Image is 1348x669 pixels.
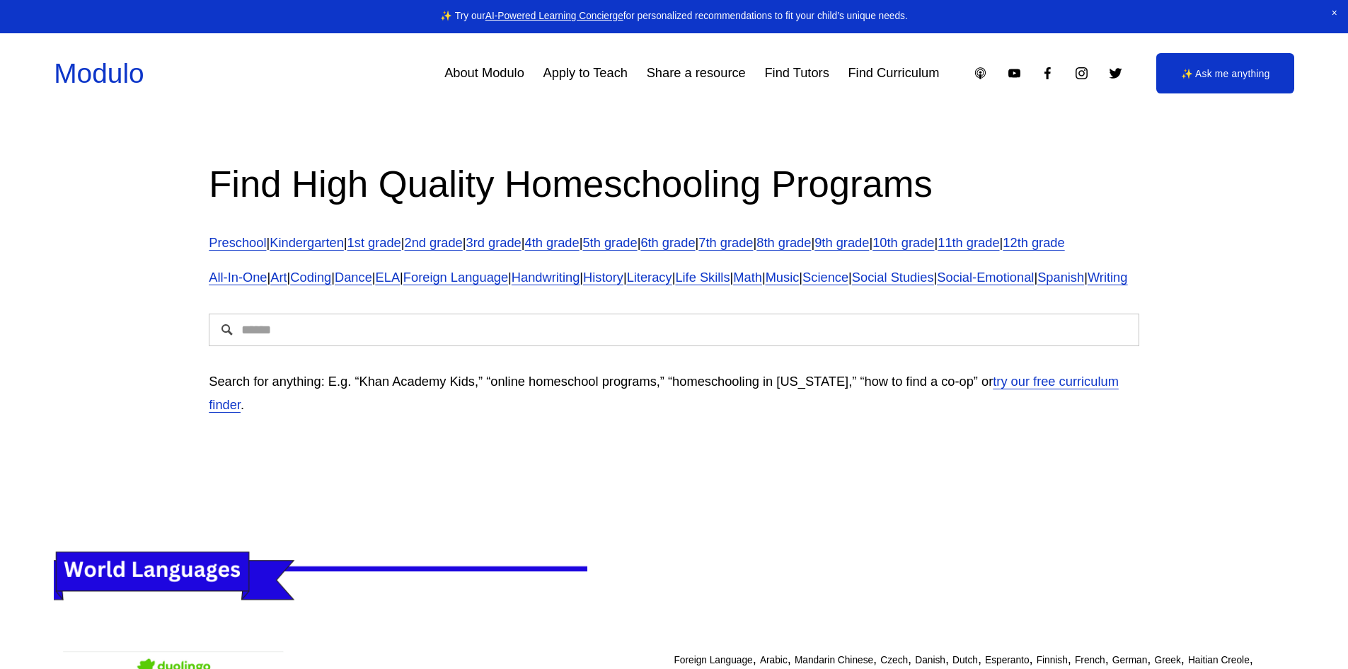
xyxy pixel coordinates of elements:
[209,270,267,285] a: All-In-One
[270,235,344,250] a: Kindergarten
[209,266,1139,290] p: | | | | | | | | | | | | | | | |
[583,270,623,285] a: History
[209,231,1139,255] p: | | | | | | | | | | | | |
[1147,651,1151,666] span: ,
[764,60,829,86] a: Find Tutors
[978,651,981,666] span: ,
[802,270,848,285] a: Science
[938,235,999,250] a: 11th grade
[54,58,144,88] a: Modulo
[270,270,287,285] a: Art
[525,235,580,250] a: 4th grade
[1181,651,1185,666] span: ,
[1156,53,1294,93] a: ✨ Ask me anything
[1003,235,1064,250] a: 12th grade
[674,655,752,665] a: Foreign Language
[753,651,756,666] span: ,
[788,651,791,666] span: ,
[1040,66,1055,81] a: Facebook
[852,270,934,285] a: Social Studies
[209,160,1139,209] h2: Find High Quality Homeschooling Programs
[444,60,524,86] a: About Modulo
[209,370,1139,417] p: Search for anything: E.g. “Khan Academy Kids,” “online homeschool programs,” “homeschooling in [U...
[1108,66,1123,81] a: Twitter
[209,235,266,250] a: Preschool
[952,655,978,665] a: Dutch
[1154,655,1180,665] a: Greek
[1188,655,1250,665] a: Haitian Creole
[1037,270,1084,285] a: Spanish
[403,270,508,285] a: Foreign Language
[1030,651,1033,666] span: ,
[1068,651,1071,666] span: ,
[1088,270,1128,285] a: Writing
[973,66,988,81] a: Apple Podcasts
[880,655,908,665] a: Czech
[405,235,463,250] a: 2nd grade
[376,270,401,285] a: ELA
[872,235,934,250] a: 10th grade
[795,655,873,665] a: Mandarin Chinese
[209,314,1139,346] input: Search
[640,235,695,250] a: 6th grade
[627,270,672,285] a: Literacy
[698,235,753,250] a: 7th grade
[760,655,788,665] a: Arabic
[766,270,800,285] a: Music
[1105,651,1109,666] span: ,
[647,60,746,86] a: Share a resource
[1074,66,1089,81] a: Instagram
[908,651,911,666] span: ,
[985,655,1029,665] a: Esperanto
[1037,655,1068,665] a: Finnish
[485,11,623,21] a: AI-Powered Learning Concierge
[543,60,628,86] a: Apply to Teach
[733,270,762,285] a: Math
[848,60,939,86] a: Find Curriculum
[347,235,401,250] a: 1st grade
[290,270,331,285] a: Coding
[937,270,1034,285] a: Social-Emotional
[814,235,869,250] a: 9th grade
[1112,655,1148,665] a: German
[335,270,372,285] a: Dance
[675,270,730,285] a: Life Skills
[466,235,522,250] a: 3rd grade
[582,235,637,250] a: 5th grade
[209,374,1119,412] a: try our free curriculum finder
[945,651,949,666] span: ,
[512,270,580,285] a: Handwriting
[1007,66,1022,81] a: YouTube
[915,655,945,665] a: Danish
[1075,655,1105,665] a: French
[873,651,877,666] span: ,
[756,235,811,250] a: 8th grade
[1250,651,1253,666] span: ,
